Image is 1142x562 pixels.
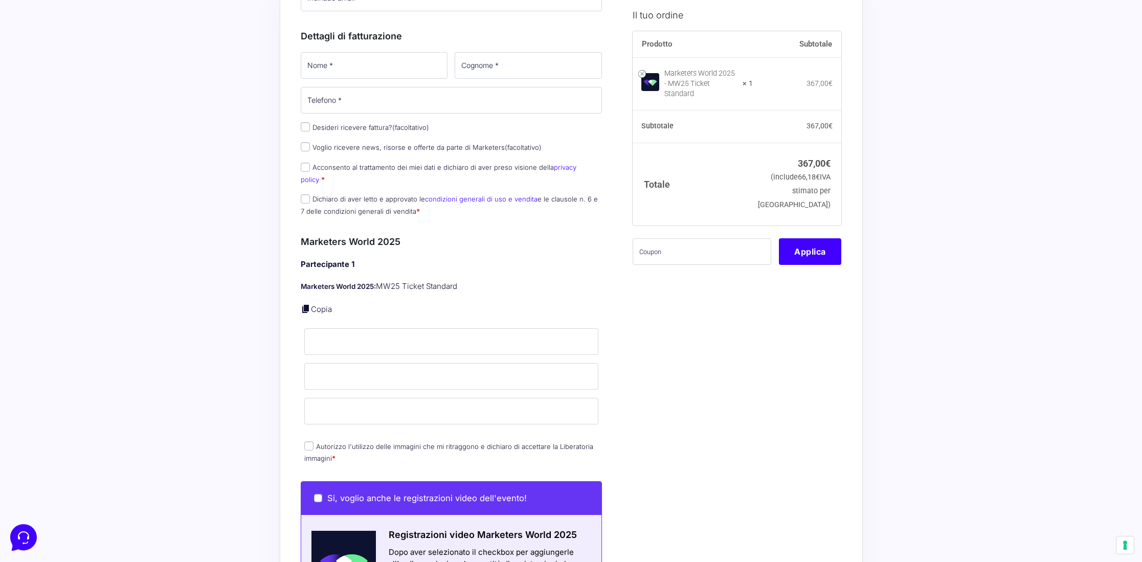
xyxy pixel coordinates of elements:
[301,87,602,114] input: Telefono *
[71,328,134,352] button: Messaggi
[633,8,841,21] h3: Il tuo ordine
[425,195,538,203] a: condizioni generali di uso e vendita
[301,29,602,43] h3: Dettagli di fatturazione
[825,158,831,168] span: €
[389,529,577,540] span: Registrazioni video Marketers World 2025
[505,143,542,151] span: (facoltativo)
[301,122,310,131] input: Desideri ricevere fattura?(facoltativo)
[828,79,833,87] span: €
[301,163,576,183] label: Acconsento al trattamento dei miei dati e dichiaro di aver preso visione della
[455,52,602,79] input: Cognome *
[16,57,37,78] img: dark
[392,123,429,131] span: (facoltativo)
[301,281,602,293] p: MW25 Ticket Standard
[311,304,332,314] a: Copia
[828,122,833,130] span: €
[16,127,80,135] span: Trova una risposta
[779,238,841,264] button: Applica
[301,194,310,204] input: Dichiaro di aver letto e approvato lecondizioni generali di uso e venditae le clausole n. 6 e 7 d...
[16,86,188,106] button: Inizia una conversazione
[807,122,833,130] bdi: 367,00
[158,343,172,352] p: Aiuto
[807,79,833,87] bdi: 367,00
[753,31,842,57] th: Subtotale
[798,158,831,168] bdi: 367,00
[816,173,820,182] span: €
[301,142,310,151] input: Voglio ricevere news, risorse e offerte da parte di Marketers(facoltativo)
[301,195,598,215] label: Dichiaro di aver letto e approvato le e le clausole n. 6 e 7 delle condizioni generali di vendita
[301,259,602,271] h4: Partecipante 1
[301,123,429,131] label: Desideri ricevere fattura?
[133,328,196,352] button: Aiuto
[33,57,53,78] img: dark
[301,143,542,151] label: Voglio ricevere news, risorse e offerte da parte di Marketers
[8,8,172,25] h2: Ciao da Marketers 👋
[633,31,753,57] th: Prodotto
[301,163,576,183] a: privacy policy
[301,282,376,290] strong: Marketers World 2025:
[301,304,311,314] a: Copia i dettagli dell'acquirente
[633,143,753,225] th: Totale
[16,41,87,49] span: Le tue conversazioni
[314,494,322,502] input: Si, voglio anche le registrazioni video dell'evento!
[327,493,527,503] span: Si, voglio anche le registrazioni video dell'evento!
[1116,536,1134,554] button: Le tue preferenze relative al consenso per le tecnologie di tracciamento
[23,149,167,159] input: Cerca un articolo...
[758,173,831,209] small: (include IVA stimato per [GEOGRAPHIC_DATA])
[109,127,188,135] a: Apri Centro Assistenza
[304,442,593,462] label: Autorizzo l'utilizzo delle immagini che mi ritraggono e dichiaro di accettare la Liberatoria imma...
[301,163,310,172] input: Acconsento al trattamento dei miei dati e dichiaro di aver preso visione dellaprivacy policy
[49,57,70,78] img: dark
[66,92,151,100] span: Inizia una conversazione
[88,343,116,352] p: Messaggi
[301,235,602,249] h3: Marketers World 2025
[798,173,820,182] span: 66,18
[641,73,659,91] img: Marketers World 2025 - MW25 Ticket Standard
[633,110,753,143] th: Subtotale
[301,52,448,79] input: Nome *
[664,68,736,99] div: Marketers World 2025 - MW25 Ticket Standard
[743,78,753,88] strong: × 1
[8,522,39,553] iframe: Customerly Messenger Launcher
[8,328,71,352] button: Home
[633,238,771,264] input: Coupon
[304,441,314,451] input: Autorizzo l'utilizzo delle immagini che mi ritraggono e dichiaro di accettare la Liberatoria imma...
[31,343,48,352] p: Home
